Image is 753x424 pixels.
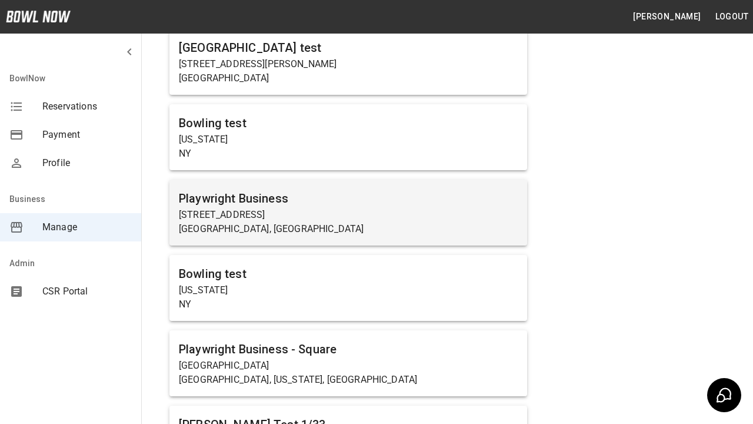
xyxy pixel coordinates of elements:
p: NY [179,297,518,312]
button: Logout [711,6,753,28]
h6: [GEOGRAPHIC_DATA] test [179,38,518,57]
h6: Bowling test [179,264,518,283]
p: [GEOGRAPHIC_DATA], [GEOGRAPHIC_DATA] [179,222,518,236]
img: logo [6,11,71,22]
p: [GEOGRAPHIC_DATA] [179,359,518,373]
span: CSR Portal [42,284,132,299]
button: [PERSON_NAME] [628,6,705,28]
h6: Playwright Business [179,189,518,208]
p: NY [179,147,518,161]
p: [US_STATE] [179,132,518,147]
span: Profile [42,156,132,170]
p: [STREET_ADDRESS] [179,208,518,222]
h6: Playwright Business - Square [179,340,518,359]
span: Manage [42,220,132,234]
p: [GEOGRAPHIC_DATA], [US_STATE], [GEOGRAPHIC_DATA] [179,373,518,387]
span: Payment [42,128,132,142]
p: [US_STATE] [179,283,518,297]
p: [GEOGRAPHIC_DATA] [179,71,518,85]
h6: Bowling test [179,114,518,132]
span: Reservations [42,100,132,114]
p: [STREET_ADDRESS][PERSON_NAME] [179,57,518,71]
